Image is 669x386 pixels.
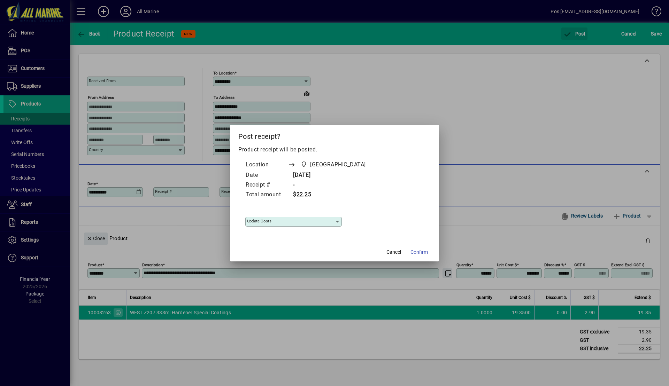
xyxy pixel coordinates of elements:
[245,171,288,180] td: Date
[245,190,288,200] td: Total amount
[247,219,271,223] mat-label: Update costs
[245,159,288,171] td: Location
[238,145,431,154] p: Product receipt will be posted.
[310,160,366,169] span: [GEOGRAPHIC_DATA]
[245,180,288,190] td: Receipt #
[383,246,405,259] button: Cancel
[410,249,428,256] span: Confirm
[386,249,401,256] span: Cancel
[299,160,369,170] span: Port Road
[288,171,379,180] td: [DATE]
[408,246,431,259] button: Confirm
[288,180,379,190] td: -
[288,190,379,200] td: $22.25
[230,125,439,145] h2: Post receipt?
